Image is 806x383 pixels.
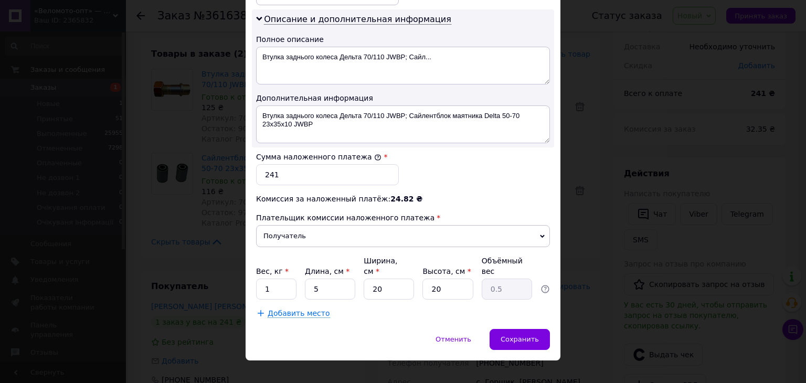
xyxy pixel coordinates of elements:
span: Описание и дополнительная информация [264,14,451,25]
div: Объёмный вес [482,256,532,276]
label: Сумма наложенного платежа [256,153,381,161]
div: Комиссия за наложенный платёж: [256,194,550,204]
label: Ширина, см [364,257,397,275]
textarea: Втулка заднього колеса Дельта 70/110 JWBP; Сайл... [256,47,550,84]
span: Добавить место [268,309,330,318]
label: Длина, см [305,267,349,275]
div: Полное описание [256,34,550,45]
textarea: Втулка заднього колеса Дельта 70/110 JWBP; Сайлентблок маятника Delta 50-70 23х35х10 JWBP [256,105,550,143]
label: Высота, см [422,267,471,275]
span: Сохранить [501,335,539,343]
span: Получатель [256,225,550,247]
span: 24.82 ₴ [390,195,422,203]
span: Плательщик комиссии наложенного платежа [256,214,434,222]
label: Вес, кг [256,267,289,275]
div: Дополнительная информация [256,93,550,103]
span: Отменить [436,335,471,343]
